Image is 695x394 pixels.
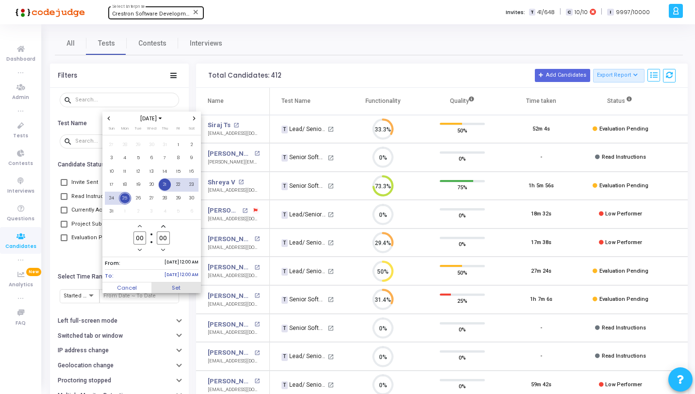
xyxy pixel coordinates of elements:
[119,165,131,178] span: 11
[137,115,166,123] button: Choose month and year
[136,246,144,254] button: Minus a hour
[172,165,184,178] span: 15
[185,179,198,191] span: 23
[146,205,158,217] span: 3
[158,205,172,218] td: September 4, 2025
[162,126,168,131] span: Thu
[185,165,198,178] span: 16
[105,125,118,135] th: Sunday
[185,178,199,192] td: August 23, 2025
[105,138,118,152] td: July 27, 2025
[146,179,158,191] span: 20
[102,282,152,293] span: Cancel
[132,151,145,165] td: August 5, 2025
[132,192,144,204] span: 26
[172,179,184,191] span: 22
[105,259,120,267] span: From:
[105,205,117,217] span: 31
[172,151,185,165] td: August 8, 2025
[118,178,132,192] td: August 18, 2025
[105,165,118,179] td: August 10, 2025
[132,179,144,191] span: 19
[159,192,171,204] span: 28
[185,125,199,135] th: Saturday
[159,165,171,178] span: 14
[185,205,198,217] span: 6
[105,192,118,205] td: August 24, 2025
[172,138,185,152] td: August 1, 2025
[132,178,145,192] td: August 19, 2025
[189,126,195,131] span: Sat
[172,205,184,217] span: 5
[132,192,145,205] td: August 26, 2025
[119,192,131,204] span: 25
[119,139,131,151] span: 28
[119,205,131,217] span: 1
[185,192,198,204] span: 30
[121,126,129,131] span: Mon
[172,139,184,151] span: 1
[172,178,185,192] td: August 22, 2025
[105,179,117,191] span: 17
[147,126,156,131] span: Wed
[137,115,166,123] span: [DATE]
[136,222,144,230] button: Add a hour
[158,165,172,179] td: August 14, 2025
[105,115,113,123] button: Previous month
[146,139,158,151] span: 30
[145,192,159,205] td: August 27, 2025
[132,205,144,217] span: 2
[172,152,184,164] span: 8
[119,179,131,191] span: 18
[118,151,132,165] td: August 4, 2025
[185,139,198,151] span: 2
[105,151,118,165] td: August 3, 2025
[132,165,144,178] span: 12
[185,152,198,164] span: 9
[146,192,158,204] span: 27
[190,115,199,123] button: Next month
[118,205,132,218] td: September 1, 2025
[185,151,199,165] td: August 9, 2025
[132,152,144,164] span: 5
[159,246,167,254] button: Minus a minute
[185,205,199,218] td: September 6, 2025
[151,282,201,293] button: Set
[132,165,145,179] td: August 12, 2025
[146,165,158,178] span: 13
[118,165,132,179] td: August 11, 2025
[105,272,114,280] span: To:
[159,205,171,217] span: 4
[158,125,172,135] th: Thursday
[105,165,117,178] span: 10
[172,205,185,218] td: September 5, 2025
[159,222,167,230] button: Add a minute
[145,205,159,218] td: September 3, 2025
[172,125,185,135] th: Friday
[159,152,171,164] span: 7
[185,165,199,179] td: August 16, 2025
[105,139,117,151] span: 27
[158,151,172,165] td: August 7, 2025
[146,152,158,164] span: 6
[172,192,184,204] span: 29
[145,151,159,165] td: August 6, 2025
[159,139,171,151] span: 31
[172,165,185,179] td: August 15, 2025
[172,192,185,205] td: August 29, 2025
[105,205,118,218] td: August 31, 2025
[158,138,172,152] td: July 31, 2025
[145,125,159,135] th: Wednesday
[185,138,199,152] td: August 2, 2025
[109,126,115,131] span: Sun
[105,152,117,164] span: 3
[177,126,180,131] span: Fri
[132,138,145,152] td: July 29, 2025
[132,139,144,151] span: 29
[105,178,118,192] td: August 17, 2025
[134,126,142,131] span: Tue
[165,272,199,280] span: [DATE] 12:00 AM
[159,179,171,191] span: 21
[119,152,131,164] span: 4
